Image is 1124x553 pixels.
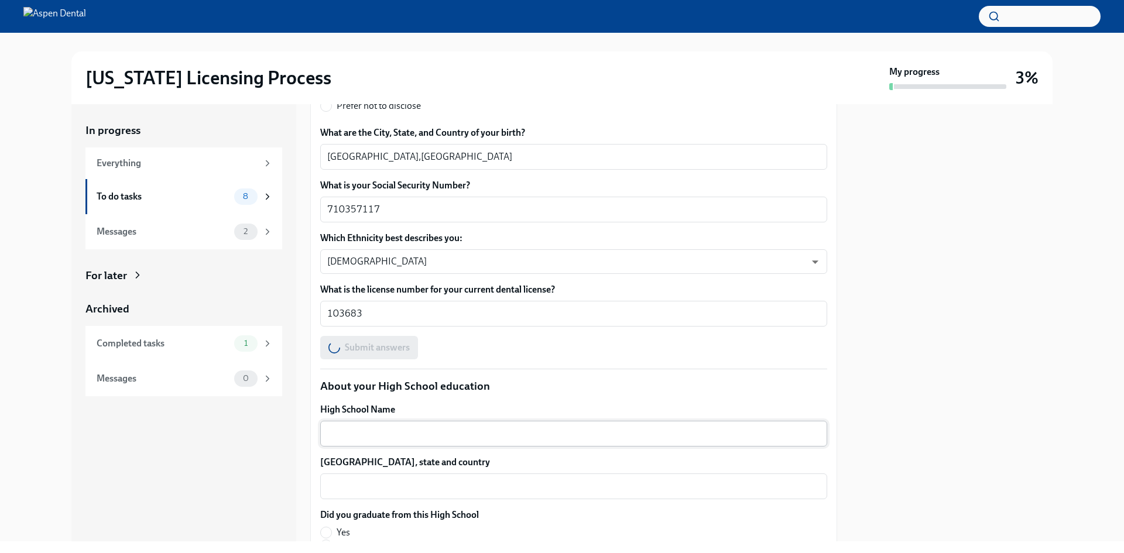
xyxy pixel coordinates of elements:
[236,374,256,383] span: 0
[97,337,229,350] div: Completed tasks
[320,283,827,296] label: What is the license number for your current dental license?
[1016,67,1039,88] h3: 3%
[23,7,86,26] img: Aspen Dental
[320,232,827,245] label: Which Ethnicity best describes you:
[320,509,479,521] label: Did you graduate from this High School
[85,268,127,283] div: For later
[85,268,282,283] a: For later
[320,456,827,469] label: [GEOGRAPHIC_DATA], state and country
[320,379,827,394] p: About your High School education
[97,372,229,385] div: Messages
[320,249,827,274] div: [DEMOGRAPHIC_DATA]
[237,339,255,348] span: 1
[337,539,349,552] span: No
[889,66,940,78] strong: My progress
[97,190,229,203] div: To do tasks
[85,214,282,249] a: Messages2
[327,150,820,164] textarea: [GEOGRAPHIC_DATA],[GEOGRAPHIC_DATA]
[85,326,282,361] a: Completed tasks1
[85,147,282,179] a: Everything
[327,202,820,217] textarea: 710357117
[320,179,827,192] label: What is your Social Security Number?
[236,192,255,201] span: 8
[320,126,827,139] label: What are the City, State, and Country of your birth?
[85,361,282,396] a: Messages0
[337,526,350,539] span: Yes
[85,66,331,90] h2: [US_STATE] Licensing Process
[97,157,258,170] div: Everything
[97,225,229,238] div: Messages
[85,301,282,317] a: Archived
[85,123,282,138] a: In progress
[327,307,820,321] textarea: 103683
[237,227,255,236] span: 2
[337,99,421,112] span: Prefer not to disclose
[85,179,282,214] a: To do tasks8
[320,403,827,416] label: High School Name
